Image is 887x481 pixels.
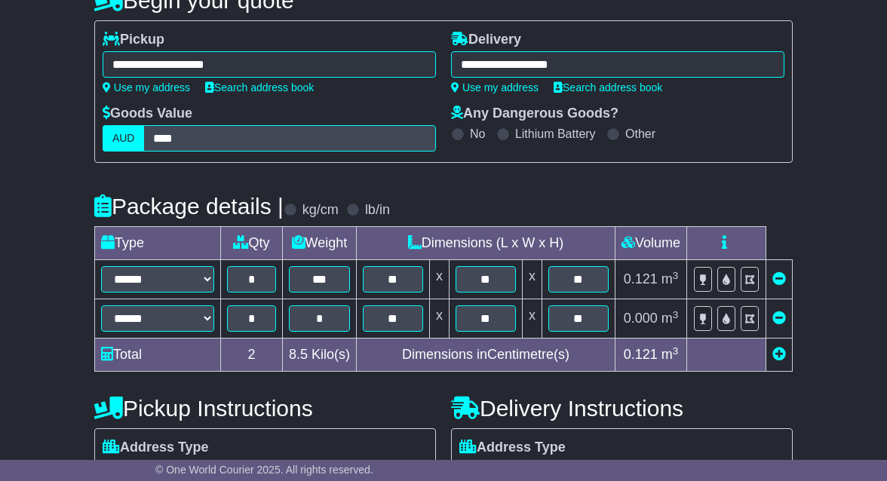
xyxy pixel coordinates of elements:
a: Use my address [103,81,190,93]
span: 0.000 [624,311,658,326]
td: Weight [282,227,356,260]
label: AUD [103,125,145,152]
td: Dimensions (L x W x H) [356,227,615,260]
sup: 3 [673,345,679,357]
label: kg/cm [302,202,339,219]
td: Dimensions in Centimetre(s) [356,339,615,372]
td: Type [94,227,220,260]
a: Use my address [451,81,539,93]
label: Address Type [103,440,209,456]
sup: 3 [673,309,679,320]
label: Pickup [103,32,164,48]
a: Remove this item [772,271,786,286]
td: x [429,260,449,299]
td: Total [94,339,220,372]
td: 2 [220,339,282,372]
a: Add new item [772,347,786,362]
span: © One World Courier 2025. All rights reserved. [155,464,373,476]
td: Kilo(s) [282,339,356,372]
td: Qty [220,227,282,260]
label: Goods Value [103,106,192,122]
a: Search address book [554,81,662,93]
span: 8.5 [289,347,308,362]
label: Other [625,127,655,141]
label: Any Dangerous Goods? [451,106,618,122]
td: x [429,299,449,339]
span: m [661,311,679,326]
sup: 3 [673,270,679,281]
label: Address Type [459,440,566,456]
h4: Pickup Instructions [94,396,436,421]
h4: Package details | [94,194,284,219]
label: Delivery [451,32,521,48]
label: lb/in [365,202,390,219]
td: x [522,260,542,299]
td: x [522,299,542,339]
a: Remove this item [772,311,786,326]
span: 0.121 [624,347,658,362]
h4: Delivery Instructions [451,396,793,421]
td: Volume [615,227,686,260]
span: m [661,347,679,362]
label: No [470,127,485,141]
span: 0.121 [624,271,658,286]
span: m [661,271,679,286]
a: Search address book [205,81,314,93]
label: Lithium Battery [515,127,596,141]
